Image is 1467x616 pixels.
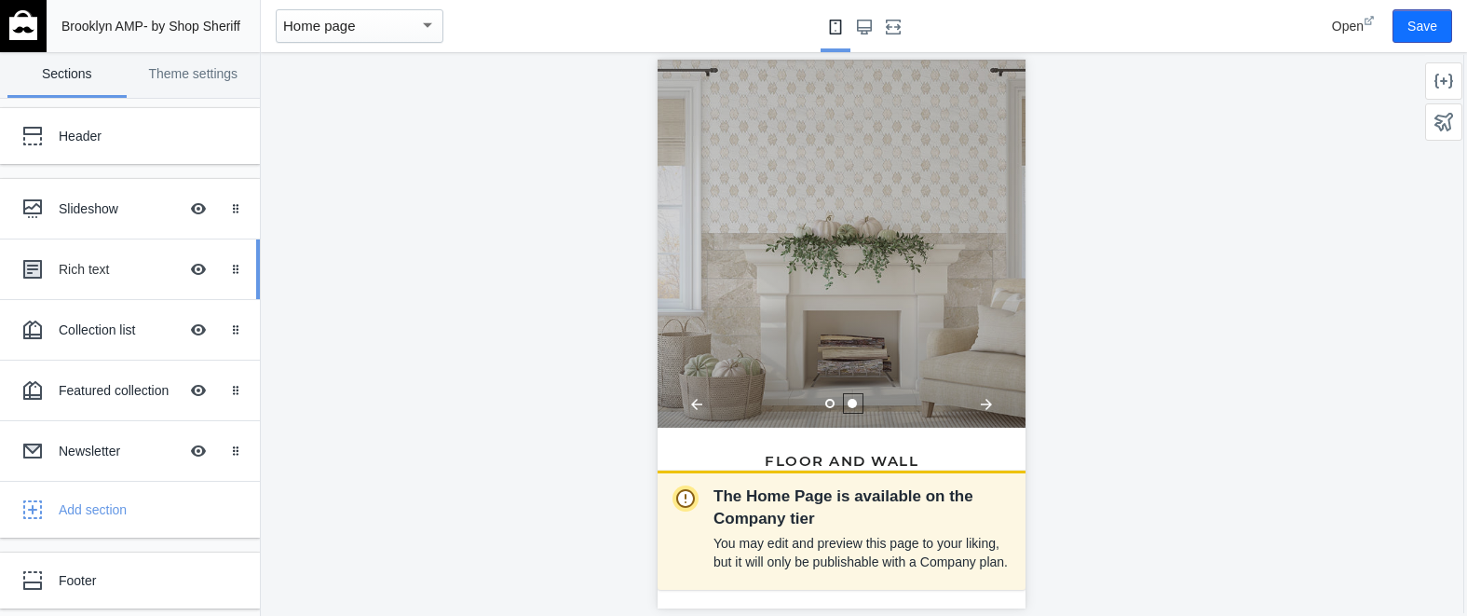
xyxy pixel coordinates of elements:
span: Brooklyn AMP [61,19,143,34]
div: Slideshow [59,199,178,218]
button: Hide [178,370,219,411]
div: Previous item in carousel (1 of 2) [23,329,55,361]
button: Hide [178,188,219,229]
p: The Home Page is available on the Company tier [713,486,1011,530]
div: Rich text [59,260,178,279]
mat-select-trigger: Home page [283,18,356,34]
p: You may edit and preview this page to your liking, but it will only be publishable with a Company... [713,534,1011,571]
a: Theme settings [134,52,253,98]
a: Sections [7,52,127,98]
div: Newsletter [59,442,178,460]
div: Header [59,127,219,145]
span: Open [1332,19,1364,34]
div: Collection list [59,321,178,339]
p: Floor AND Wall [14,390,354,412]
span: - by Shop Sheriff [143,19,240,34]
div: Featured collection [59,381,178,400]
button: Hide [178,309,219,350]
li: Slide 2 [186,335,205,353]
li: Slide 1 [164,335,183,353]
div: Footer [59,571,219,590]
div: Next item in carousel (1 of 2) [313,329,345,361]
img: main-logo_60x60_white.png [9,10,37,40]
button: Hide [178,431,219,472]
button: Hide [178,249,219,290]
h2: Natural Stone Collection [14,426,354,542]
button: Save [1392,9,1452,43]
div: Add section [59,500,246,519]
